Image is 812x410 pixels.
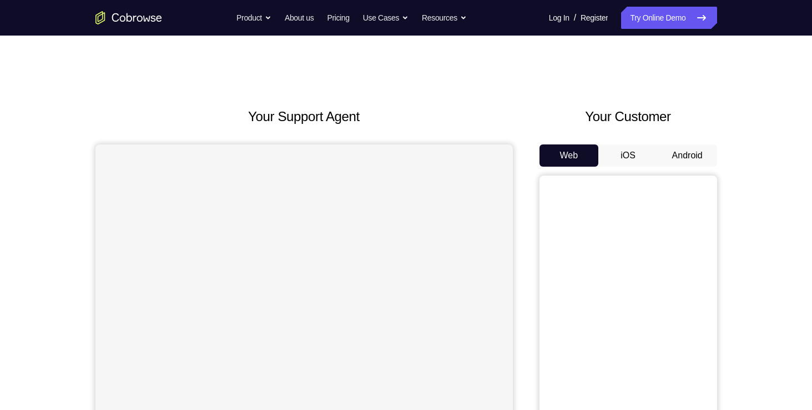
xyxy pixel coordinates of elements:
a: About us [285,7,314,29]
h2: Your Customer [539,107,717,127]
span: / [574,11,576,24]
a: Register [581,7,608,29]
a: Try Online Demo [621,7,717,29]
button: Android [658,144,717,167]
a: Go to the home page [95,11,162,24]
a: Log In [549,7,569,29]
button: Product [236,7,271,29]
a: Pricing [327,7,349,29]
button: iOS [598,144,658,167]
button: Web [539,144,599,167]
button: Use Cases [363,7,408,29]
button: Resources [422,7,467,29]
h2: Your Support Agent [95,107,513,127]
